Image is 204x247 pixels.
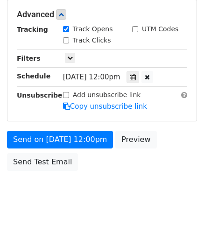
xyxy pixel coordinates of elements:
strong: Unsubscribe [17,92,63,99]
strong: Schedule [17,72,50,80]
h5: Advanced [17,9,187,20]
a: Send Test Email [7,153,78,171]
strong: Tracking [17,26,48,33]
label: Add unsubscribe link [73,90,141,100]
a: Preview [115,131,156,148]
a: Copy unsubscribe link [63,102,147,111]
iframe: Chat Widget [157,202,204,247]
label: Track Clicks [73,35,111,45]
strong: Filters [17,55,41,62]
span: [DATE] 12:00pm [63,73,120,81]
label: UTM Codes [142,24,178,34]
label: Track Opens [73,24,113,34]
a: Send on [DATE] 12:00pm [7,131,113,148]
